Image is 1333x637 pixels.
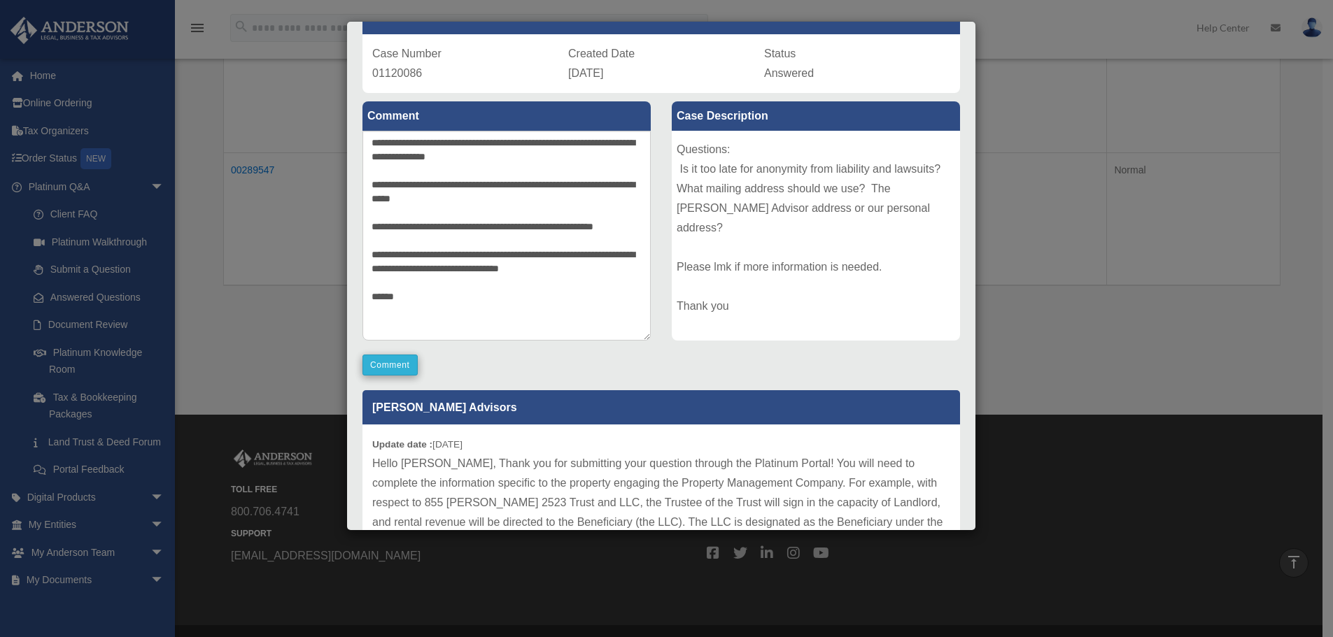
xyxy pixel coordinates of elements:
span: Answered [764,67,814,79]
small: [DATE] [372,439,463,450]
span: Created Date [568,48,635,59]
button: Comment [362,355,418,375]
span: [DATE] [568,67,603,79]
b: Update date : [372,439,432,450]
span: 01120086 [372,67,422,79]
p: Hello [PERSON_NAME], Thank you for submitting your question through the Platinum Portal! You will... [372,454,950,610]
label: Case Description [672,101,960,131]
p: [PERSON_NAME] Advisors [362,390,960,424]
div: Hi We are changing Property Manager and we need to complete a new W9. I have an existing EIN# tha... [672,131,960,341]
label: Comment [362,101,651,131]
span: Status [764,48,796,59]
span: Case Number [372,48,442,59]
